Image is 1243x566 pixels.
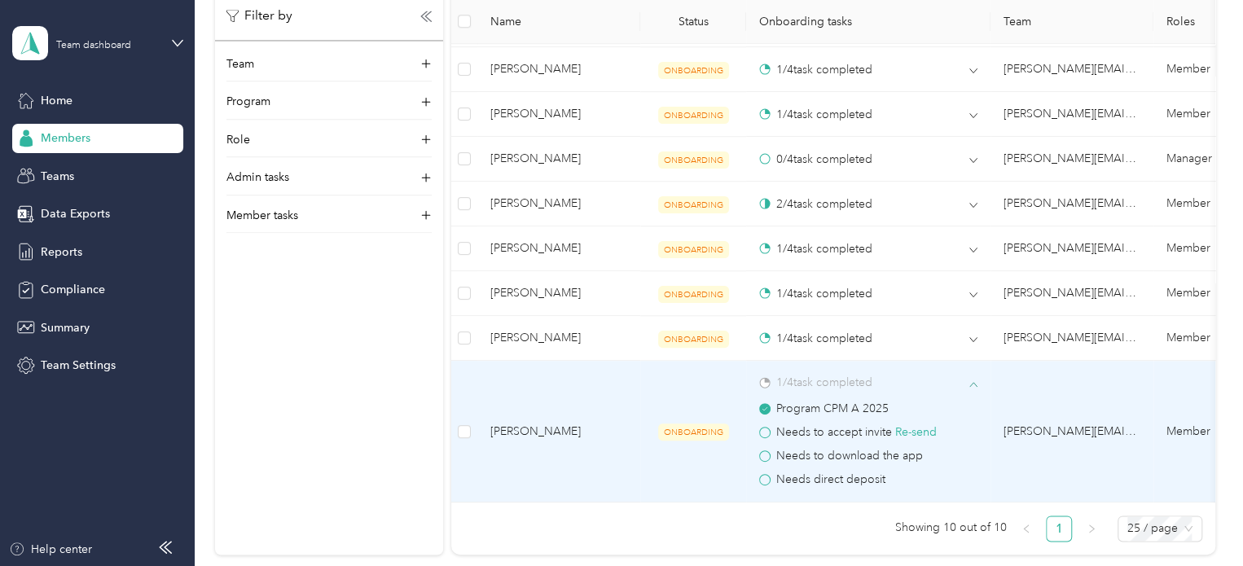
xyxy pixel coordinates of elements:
span: Reports [41,244,82,261]
span: ONBOARDING [658,241,729,258]
td: ONBOARDING [640,226,746,271]
span: Showing 10 out of 10 [895,516,1007,540]
span: ONBOARDING [658,151,729,169]
div: 1 / 4 task completed [759,330,872,347]
p: Role [226,130,250,147]
td: Tammy Carrillo [477,316,640,361]
td: ONBOARDING [640,361,746,502]
span: ONBOARDING [658,423,729,441]
span: Members [41,129,90,147]
span: 25 / page [1127,516,1192,541]
div: Team dashboard [56,41,131,50]
p: Team [226,55,254,72]
iframe: Everlance-gr Chat Button Frame [1152,475,1243,566]
span: Program CPM A 2025 [776,400,889,418]
span: Home [41,92,72,109]
div: Page Size [1118,516,1202,542]
p: Member tasks [226,206,298,223]
span: Needs to accept invite [776,425,937,439]
div: 1 / 4 task completed [759,240,872,257]
td: laura.kirkendall@optioncare.com [990,47,1153,92]
span: Teams [41,168,74,185]
button: left [1013,516,1039,542]
span: [PERSON_NAME] [490,105,627,123]
td: ONBOARDING [640,137,746,182]
td: Tinale Calizaire [477,226,640,271]
span: [PERSON_NAME] [490,239,627,257]
li: 1 [1046,516,1072,542]
span: [PERSON_NAME] [490,329,627,347]
button: right [1078,516,1105,542]
span: Needs to download the app [776,447,923,465]
span: [PERSON_NAME] [490,423,627,441]
span: Name [490,15,627,29]
td: ONBOARDING [640,271,746,316]
span: Needs direct deposit [776,471,885,489]
span: ONBOARDING [658,286,729,303]
span: left [1021,524,1031,533]
span: Compliance [41,281,105,298]
td: ONBOARDING [640,182,746,226]
span: [PERSON_NAME] [490,195,627,213]
span: right [1087,524,1096,533]
td: Leonardo Martinez [477,361,640,502]
span: Data Exports [41,205,110,222]
td: Nancy Marlett [477,271,640,316]
p: Admin tasks [226,169,289,186]
button: Re-send [895,423,937,441]
td: Hannah Merrell [477,182,640,226]
button: Help center [9,541,92,558]
span: [PERSON_NAME] [490,284,627,302]
td: Lynn Sabolesky [477,47,640,92]
div: 1 / 4 task completed [759,374,872,391]
td: laura.kirkendall@optioncare.com [990,226,1153,271]
div: 0 / 4 task completed [759,151,872,168]
div: 1 / 4 task completed [759,106,872,123]
span: ONBOARDING [658,331,729,348]
td: ONBOARDING [640,316,746,361]
td: laura.kirkendall@optioncare.com [990,137,1153,182]
span: ONBOARDING [658,107,729,124]
p: Filter by [226,6,292,26]
div: 2 / 4 task completed [759,195,872,213]
li: Next Page [1078,516,1105,542]
div: 1 / 4 task completed [759,61,872,78]
td: ONBOARDING [640,92,746,137]
td: laura.kirkendall@optioncare.com [990,271,1153,316]
td: Laura Kirkendall [477,137,640,182]
span: Team Settings [41,357,116,374]
td: amanda.lako@optioncare.com [990,361,1153,502]
td: amanda.lako@optioncare.com [990,316,1153,361]
span: ONBOARDING [658,62,729,79]
td: ONBOARDING [640,47,746,92]
p: Program [226,93,270,110]
div: 1 / 4 task completed [759,285,872,302]
td: amanda.lako@optioncare.com [990,182,1153,226]
li: Previous Page [1013,516,1039,542]
td: Heather Wise [477,92,640,137]
span: Summary [41,319,90,336]
span: [PERSON_NAME] [490,60,627,78]
a: 1 [1047,516,1071,541]
span: ONBOARDING [658,196,729,213]
span: [PERSON_NAME] [490,150,627,168]
td: laura.kirkendall@optioncare.com [990,92,1153,137]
